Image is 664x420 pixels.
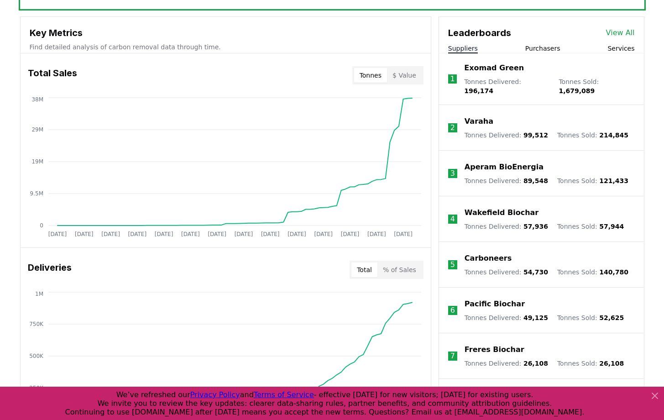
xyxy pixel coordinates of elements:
[465,299,525,310] a: Pacific Biochar
[101,231,120,237] tspan: [DATE]
[31,96,43,103] tspan: 38M
[40,222,43,229] tspan: 0
[465,359,548,368] p: Tonnes Delivered :
[29,353,44,359] tspan: 500K
[599,223,624,230] span: 57,944
[599,360,624,367] span: 26,108
[450,259,455,270] p: 5
[31,158,43,165] tspan: 19M
[557,359,624,368] p: Tonnes Sold :
[523,177,548,184] span: 89,548
[465,344,524,355] a: Freres Biochar
[450,73,455,84] p: 1
[448,26,511,40] h3: Leaderboards
[465,253,512,264] a: Carboneers
[29,385,44,391] tspan: 250K
[30,42,422,52] p: Find detailed analysis of carbon removal data through time.
[599,131,628,139] span: 214,845
[48,231,67,237] tspan: [DATE]
[128,231,146,237] tspan: [DATE]
[523,131,548,139] span: 99,512
[599,314,624,321] span: 52,625
[557,131,628,140] p: Tonnes Sold :
[35,291,43,297] tspan: 1M
[606,27,635,38] a: View All
[387,68,422,83] button: $ Value
[154,231,173,237] tspan: [DATE]
[314,231,333,237] tspan: [DATE]
[559,87,595,94] span: 1,679,089
[288,231,306,237] tspan: [DATE]
[557,222,624,231] p: Tonnes Sold :
[450,214,455,225] p: 4
[523,223,548,230] span: 57,936
[464,87,493,94] span: 196,174
[367,231,386,237] tspan: [DATE]
[28,66,77,84] h3: Total Sales
[31,126,43,133] tspan: 29M
[523,314,548,321] span: 49,125
[340,231,359,237] tspan: [DATE]
[181,231,200,237] tspan: [DATE]
[557,268,628,277] p: Tonnes Sold :
[394,231,413,237] tspan: [DATE]
[377,262,422,277] button: % of Sales
[607,44,634,53] button: Services
[465,131,548,140] p: Tonnes Delivered :
[448,44,478,53] button: Suppliers
[30,26,422,40] h3: Key Metrics
[465,313,548,322] p: Tonnes Delivered :
[29,321,44,327] tspan: 750K
[261,231,279,237] tspan: [DATE]
[354,68,387,83] button: Tonnes
[599,268,628,276] span: 140,780
[557,176,628,185] p: Tonnes Sold :
[559,77,634,95] p: Tonnes Sold :
[523,360,548,367] span: 26,108
[599,177,628,184] span: 121,433
[525,44,560,53] button: Purchasers
[523,268,548,276] span: 54,730
[465,116,493,127] a: Varaha
[450,122,455,133] p: 2
[30,190,43,197] tspan: 9.5M
[465,207,539,218] a: Wakefield Biochar
[465,222,548,231] p: Tonnes Delivered :
[465,176,548,185] p: Tonnes Delivered :
[234,231,253,237] tspan: [DATE]
[28,261,72,279] h3: Deliveries
[465,268,548,277] p: Tonnes Delivered :
[351,262,377,277] button: Total
[450,305,455,316] p: 6
[74,231,93,237] tspan: [DATE]
[450,168,455,179] p: 3
[465,162,544,173] a: Aperam BioEnergia
[208,231,226,237] tspan: [DATE]
[557,313,624,322] p: Tonnes Sold :
[464,77,549,95] p: Tonnes Delivered :
[464,63,524,73] a: Exomad Green
[450,351,455,362] p: 7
